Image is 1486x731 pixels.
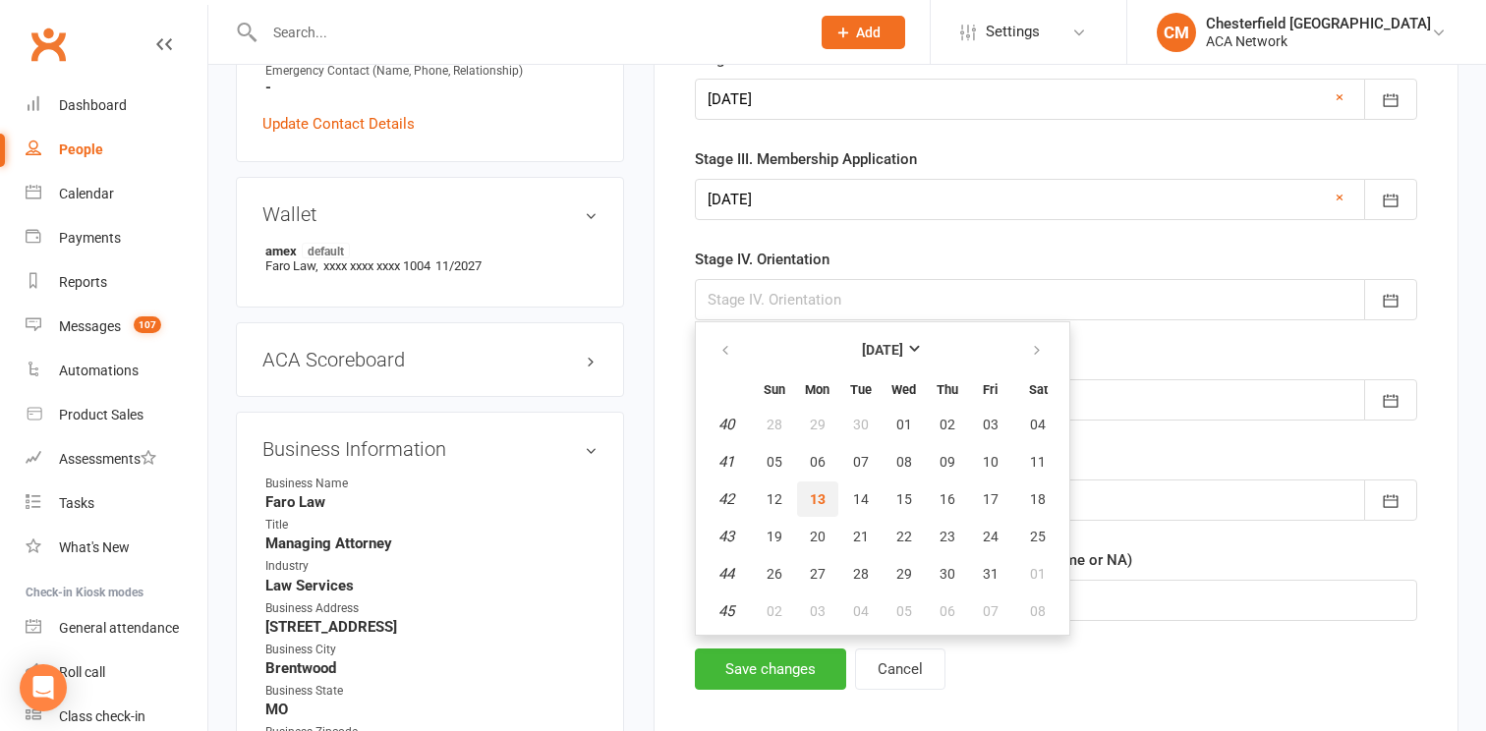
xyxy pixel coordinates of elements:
a: Dashboard [26,84,207,128]
em: 45 [718,602,734,620]
strong: [DATE] [862,342,903,358]
span: 18 [1030,491,1046,507]
div: Messages [59,318,121,334]
span: 14 [853,491,869,507]
button: 05 [754,444,795,479]
div: Payments [59,230,121,246]
strong: Law Services [265,577,598,594]
button: 06 [927,593,968,629]
button: 15 [884,481,925,517]
button: 28 [840,556,882,591]
button: 07 [970,593,1011,629]
button: Cancel [855,648,945,690]
span: Settings [986,10,1040,54]
span: 31 [983,566,999,582]
button: 30 [840,407,882,442]
div: Product Sales [59,407,143,422]
small: Tuesday [850,382,872,397]
button: 31 [970,556,1011,591]
button: 04 [1013,407,1063,442]
em: 44 [718,565,734,583]
div: Automations [59,363,139,378]
em: 40 [718,416,734,433]
a: People [26,128,207,172]
span: 27 [810,566,826,582]
div: Industry [265,557,428,576]
strong: Faro Law [265,493,598,511]
small: Saturday [1029,382,1048,397]
button: 28 [754,407,795,442]
span: 20 [810,529,826,544]
div: General attendance [59,620,179,636]
div: CM [1157,13,1196,52]
a: Roll call [26,650,207,695]
div: Business State [265,682,428,701]
div: Emergency Contact (Name, Phone, Relationship) [265,62,598,81]
span: 29 [896,566,912,582]
h3: Business Information [262,438,598,460]
span: 07 [983,603,999,619]
span: 17 [983,491,999,507]
button: 04 [840,593,882,629]
a: What's New [26,526,207,570]
div: Business Address [265,599,428,618]
div: Title [265,516,428,534]
span: 25 [1030,529,1046,544]
button: 01 [1013,556,1063,591]
small: Thursday [937,382,958,397]
small: Monday [805,382,829,397]
button: 23 [927,519,968,554]
label: Stage III. Membership Application [695,147,917,171]
span: 08 [1030,603,1046,619]
h3: Wallet [262,203,598,225]
button: 03 [970,407,1011,442]
button: 08 [884,444,925,479]
button: 12 [754,481,795,517]
span: xxxx xxxx xxxx 1004 [323,258,430,273]
span: Add [856,25,881,40]
strong: - [265,79,598,96]
span: 28 [853,566,869,582]
button: 06 [797,444,838,479]
span: 04 [1030,417,1046,432]
span: 01 [1030,566,1046,582]
button: 22 [884,519,925,554]
label: Stage IV. Orientation [695,248,829,271]
a: Messages 107 [26,305,207,349]
button: 24 [970,519,1011,554]
a: Tasks [26,481,207,526]
span: 04 [853,603,869,619]
button: 21 [840,519,882,554]
button: 29 [797,407,838,442]
button: 17 [970,481,1011,517]
span: 26 [767,566,782,582]
button: 07 [840,444,882,479]
span: 11/2027 [435,258,482,273]
span: 28 [767,417,782,432]
em: 43 [718,528,734,545]
span: 21 [853,529,869,544]
div: Chesterfield [GEOGRAPHIC_DATA] [1206,15,1431,32]
button: 30 [927,556,968,591]
span: 06 [810,454,826,470]
button: 16 [927,481,968,517]
button: 20 [797,519,838,554]
span: 03 [983,417,999,432]
span: 23 [940,529,955,544]
span: 08 [896,454,912,470]
div: Reports [59,274,107,290]
span: 09 [940,454,955,470]
button: 10 [970,444,1011,479]
button: 26 [754,556,795,591]
button: 14 [840,481,882,517]
span: 13 [810,491,826,507]
span: 12 [767,491,782,507]
span: 30 [853,417,869,432]
span: 30 [940,566,955,582]
a: × [1336,85,1343,109]
button: 27 [797,556,838,591]
span: 05 [767,454,782,470]
div: Business City [265,641,428,659]
a: Reports [26,260,207,305]
small: Wednesday [891,382,916,397]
